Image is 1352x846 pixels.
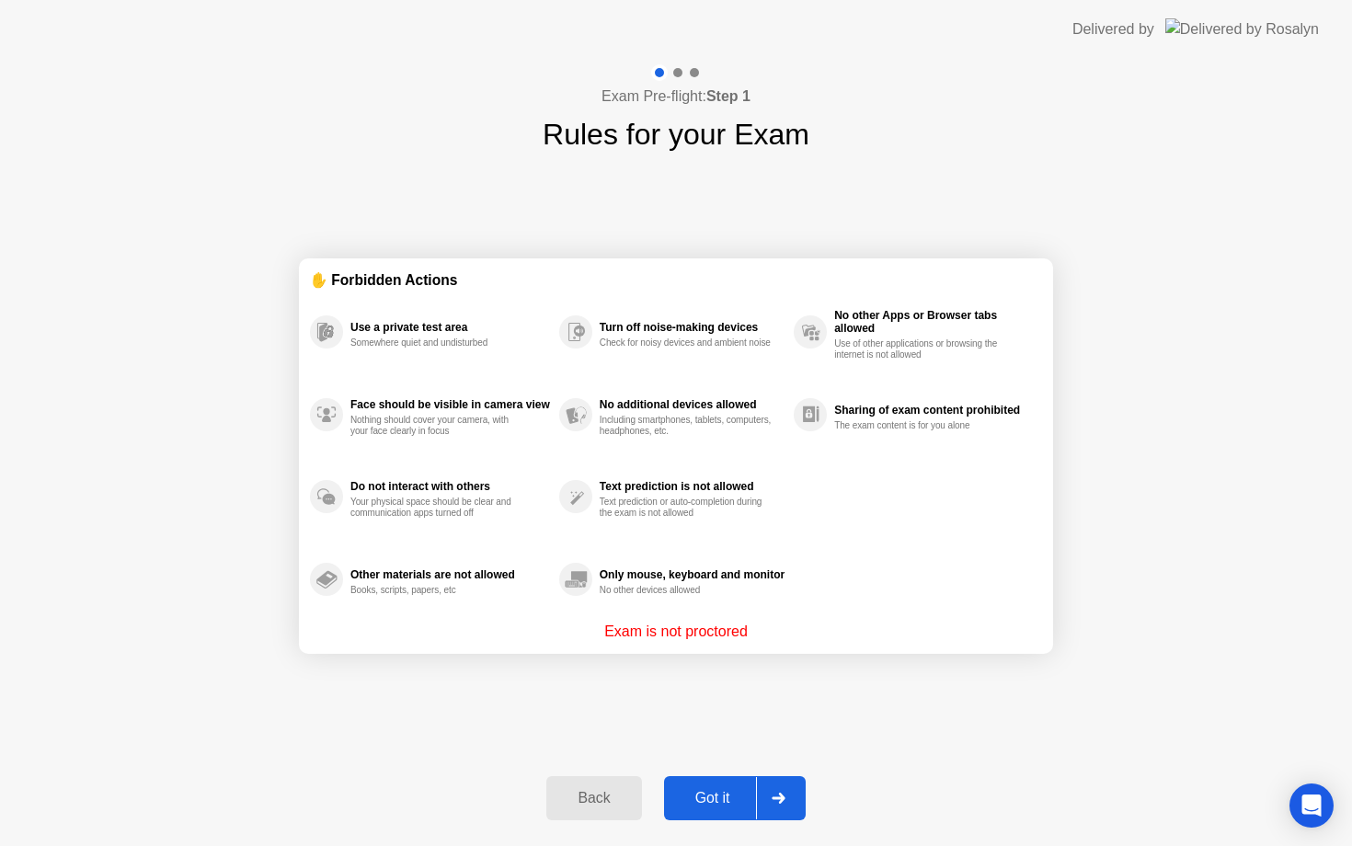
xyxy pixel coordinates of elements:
[600,480,785,493] div: Text prediction is not allowed
[350,568,550,581] div: Other materials are not allowed
[1165,18,1319,40] img: Delivered by Rosalyn
[350,585,524,596] div: Books, scripts, papers, etc
[310,269,1042,291] div: ✋ Forbidden Actions
[350,480,550,493] div: Do not interact with others
[350,398,550,411] div: Face should be visible in camera view
[600,415,773,437] div: Including smartphones, tablets, computers, headphones, etc.
[604,621,748,643] p: Exam is not proctored
[350,497,524,519] div: Your physical space should be clear and communication apps turned off
[600,398,785,411] div: No additional devices allowed
[1289,783,1334,828] div: Open Intercom Messenger
[600,497,773,519] div: Text prediction or auto-completion during the exam is not allowed
[546,776,641,820] button: Back
[600,321,785,334] div: Turn off noise-making devices
[350,415,524,437] div: Nothing should cover your camera, with your face clearly in focus
[834,404,1033,417] div: Sharing of exam content prohibited
[664,776,806,820] button: Got it
[552,790,636,806] div: Back
[706,88,750,104] b: Step 1
[350,337,524,349] div: Somewhere quiet and undisturbed
[834,309,1033,335] div: No other Apps or Browser tabs allowed
[600,568,785,581] div: Only mouse, keyboard and monitor
[670,790,756,806] div: Got it
[543,112,809,156] h1: Rules for your Exam
[600,585,773,596] div: No other devices allowed
[602,86,750,108] h4: Exam Pre-flight:
[834,338,1008,360] div: Use of other applications or browsing the internet is not allowed
[600,337,773,349] div: Check for noisy devices and ambient noise
[1072,18,1154,40] div: Delivered by
[350,321,550,334] div: Use a private test area
[834,420,1008,431] div: The exam content is for you alone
